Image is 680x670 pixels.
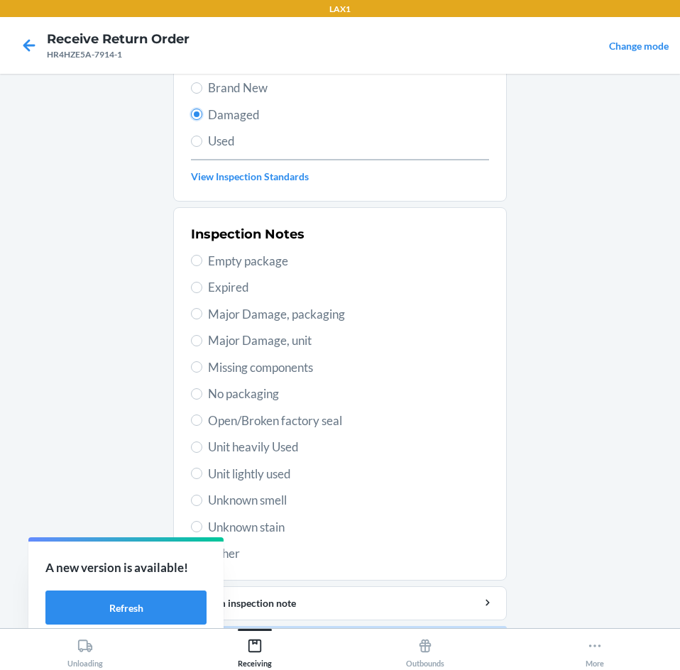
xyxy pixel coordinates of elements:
p: A new version is available! [45,559,207,577]
span: Missing components [208,358,489,377]
span: Major Damage, unit [208,331,489,350]
input: Missing components [191,361,202,373]
input: Expired [191,282,202,293]
input: Brand New [191,82,202,94]
div: More [586,632,604,668]
h4: Receive Return Order [47,30,190,48]
button: Continue [173,626,507,660]
input: Used [191,136,202,147]
span: Other [208,544,489,563]
span: Unknown smell [208,491,489,510]
input: Unknown stain [191,521,202,532]
button: Outbounds [340,629,510,668]
input: Unit lightly used [191,468,202,479]
span: Unknown stain [208,518,489,537]
a: View Inspection Standards [191,169,489,184]
a: Change mode [609,40,669,52]
button: Refresh [45,591,207,625]
p: LAX1 [329,3,351,16]
div: HR4HZE5A-7914-1 [47,48,190,61]
input: Empty package [191,255,202,266]
button: Add item inspection note [173,586,507,620]
div: Outbounds [406,632,444,668]
div: Unloading [67,632,103,668]
input: Major Damage, unit [191,335,202,346]
input: Unit heavily Used [191,441,202,453]
div: Add item inspection note [185,595,495,610]
span: Unit heavily Used [208,438,489,456]
div: Receiving [238,632,272,668]
span: Used [208,132,489,150]
span: Brand New [208,79,489,97]
span: Unit lightly used [208,465,489,483]
input: Major Damage, packaging [191,308,202,319]
span: Empty package [208,252,489,270]
input: Open/Broken factory seal [191,414,202,426]
span: No packaging [208,385,489,403]
span: Damaged [208,106,489,124]
span: Expired [208,278,489,297]
span: Open/Broken factory seal [208,412,489,430]
input: No packaging [191,388,202,400]
h2: Inspection Notes [191,225,305,243]
input: Damaged [191,109,202,120]
input: Unknown smell [191,495,202,506]
button: Receiving [170,629,341,668]
span: Major Damage, packaging [208,305,489,324]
